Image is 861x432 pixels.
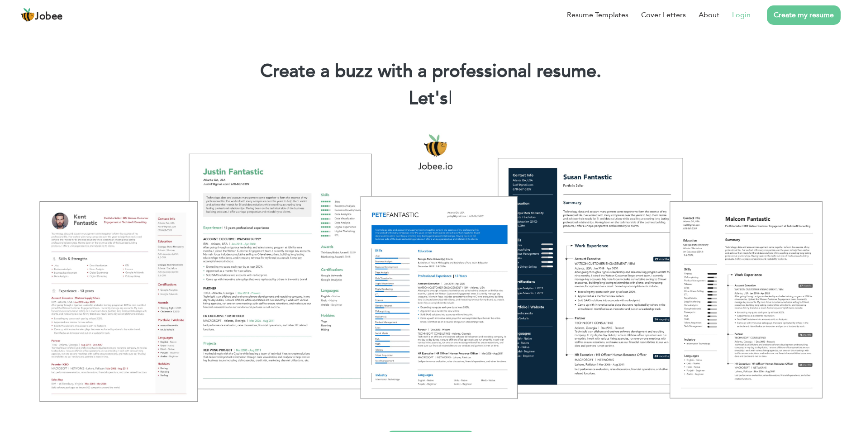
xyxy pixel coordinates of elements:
[767,5,841,25] a: Create my resume
[35,12,63,22] span: Jobee
[448,86,452,111] span: |
[14,87,847,110] h2: Let's
[641,9,686,20] a: Cover Letters
[20,8,63,22] a: Jobee
[732,9,751,20] a: Login
[20,8,35,22] img: jobee.io
[567,9,628,20] a: Resume Templates
[14,60,847,83] h1: Create a buzz with a professional resume.
[699,9,719,20] a: About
